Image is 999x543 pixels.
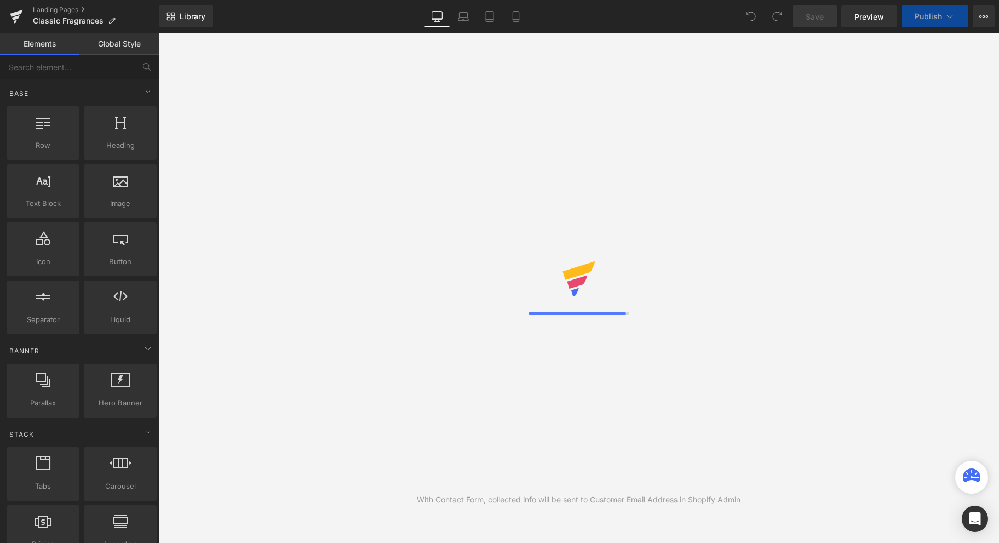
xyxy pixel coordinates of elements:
span: Stack [8,429,35,439]
span: Carousel [87,481,153,492]
span: Hero Banner [87,397,153,409]
a: Landing Pages [33,5,159,14]
span: Separator [10,314,76,325]
span: Preview [854,11,884,22]
a: Desktop [424,5,450,27]
span: Tabs [10,481,76,492]
a: Laptop [450,5,476,27]
span: Text Block [10,198,76,209]
span: Button [87,256,153,267]
span: Parallax [10,397,76,409]
button: Redo [766,5,788,27]
span: Library [180,12,205,21]
span: Base [8,88,30,99]
a: Global Style [79,33,159,55]
button: Publish [902,5,968,27]
span: Heading [87,140,153,151]
span: Row [10,140,76,151]
div: Open Intercom Messenger [962,506,988,532]
span: Liquid [87,314,153,325]
span: Icon [10,256,76,267]
a: Preview [841,5,897,27]
span: Save [806,11,824,22]
span: Publish [915,12,942,21]
span: Classic Fragrances [33,16,104,25]
span: Banner [8,346,41,356]
span: Image [87,198,153,209]
button: More [973,5,995,27]
div: With Contact Form, collected info will be sent to Customer Email Address in Shopify Admin [417,494,740,506]
a: Mobile [503,5,529,27]
button: Undo [740,5,762,27]
a: Tablet [476,5,503,27]
a: New Library [159,5,213,27]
